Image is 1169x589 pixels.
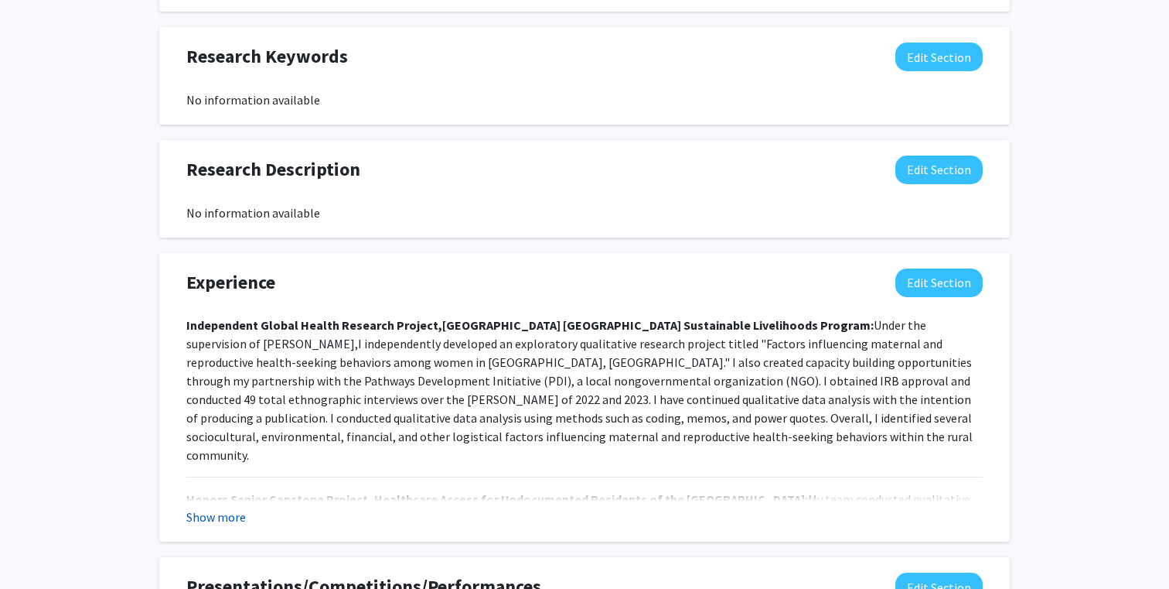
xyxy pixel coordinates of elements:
[186,156,360,183] span: Research Description
[186,336,973,463] span: I independently developed an exploratory qualitative research project titled "Factors influencing...
[895,43,983,71] button: Edit Research Keywords
[186,491,808,507] strong: Honors Senior Capstone Project, Healthcare Access for Undocumented Residents of the [GEOGRAPHIC_D...
[186,43,348,70] span: Research Keywords
[186,269,275,296] span: Experience
[12,519,66,577] iframe: Chat
[895,269,983,297] button: Edit Experience
[186,91,983,109] div: No information available
[186,508,246,526] button: Show more
[442,317,874,333] strong: [GEOGRAPHIC_DATA] [GEOGRAPHIC_DATA] Sustainable Livelihoods Program:
[186,317,926,351] span: Under the supervision of [PERSON_NAME],
[186,204,983,222] div: No information available
[895,156,983,184] button: Edit Research Description
[186,317,442,333] strong: Independent Global Health Research Project,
